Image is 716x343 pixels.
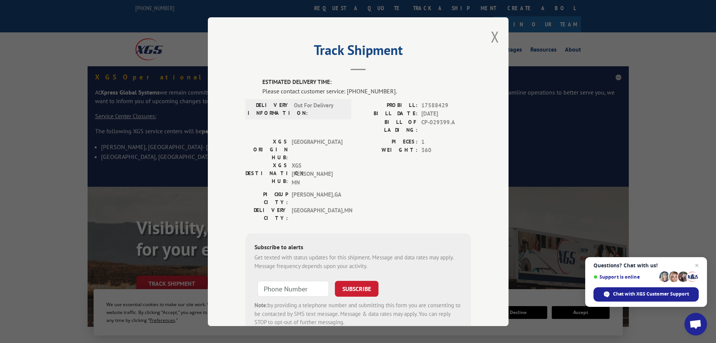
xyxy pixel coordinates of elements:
label: PROBILL: [358,101,418,110]
span: 360 [421,146,471,155]
span: Support is online [593,274,657,280]
span: [GEOGRAPHIC_DATA] , MN [292,206,342,222]
input: Phone Number [257,281,329,297]
label: ESTIMATED DELIVERY TIME: [262,78,471,87]
button: Close modal [491,27,499,47]
span: Out For Delivery [294,101,345,117]
span: 17588429 [421,101,471,110]
span: Chat with XGS Customer Support [593,287,699,302]
span: [PERSON_NAME] , GA [292,191,342,206]
label: PIECES: [358,137,418,146]
button: SUBSCRIBE [335,281,378,297]
div: Get texted with status updates for this shipment. Message and data rates may apply. Message frequ... [254,253,462,270]
label: WEIGHT: [358,146,418,155]
label: XGS DESTINATION HUB: [245,161,288,187]
h2: Track Shipment [245,45,471,59]
a: Open chat [684,313,707,335]
span: XGS [PERSON_NAME] MN [292,161,342,187]
label: BILL OF LADING: [358,118,418,134]
div: Please contact customer service: [PHONE_NUMBER]. [262,86,471,95]
span: [DATE] [421,110,471,118]
span: CP-029399.A [421,118,471,134]
label: BILL DATE: [358,110,418,118]
span: [GEOGRAPHIC_DATA] [292,137,342,161]
label: PICKUP CITY: [245,191,288,206]
span: Chat with XGS Customer Support [613,291,689,297]
span: 1 [421,137,471,146]
label: DELIVERY INFORMATION: [248,101,290,117]
label: DELIVERY CITY: [245,206,288,222]
span: Questions? Chat with us! [593,262,699,268]
div: Subscribe to alerts [254,242,462,253]
strong: Note: [254,302,268,309]
label: XGS ORIGIN HUB: [245,137,288,161]
div: by providing a telephone number and submitting this form you are consenting to be contacted by SM... [254,301,462,327]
